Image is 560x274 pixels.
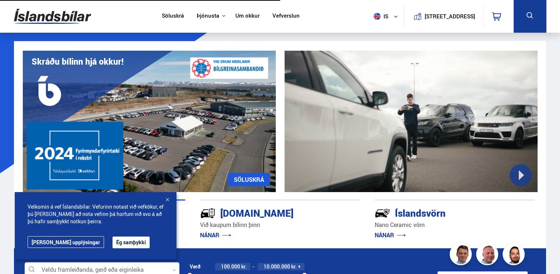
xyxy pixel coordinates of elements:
[200,231,231,239] a: NÁNAR
[291,264,297,270] span: kr.
[32,57,124,66] h1: Skráðu bílinn hjá okkur!
[374,13,381,20] img: svg+xml;base64,PHN2ZyB4bWxucz0iaHR0cDovL3d3dy53My5vcmcvMjAwMC9zdmciIHdpZHRoPSI1MTIiIGhlaWdodD0iNT...
[14,4,91,28] img: G0Ugv5HjCgRt.svg
[221,263,240,270] span: 100.000
[375,221,535,229] p: Nano Ceramic vörn
[235,12,260,20] a: Um okkur
[477,244,499,266] img: siFngHWaQ9KaOqBr.png
[241,264,247,270] span: kr.
[375,206,509,219] div: Íslandsvörn
[371,13,389,20] span: is
[113,237,150,248] button: Ég samþykki
[371,6,404,27] button: is
[272,12,300,20] a: Vefverslun
[23,51,276,192] img: eKx6w-_Home_640_.png
[162,12,184,20] a: Söluskrá
[28,203,164,225] span: Velkomin á vef Íslandsbílar. Vefurinn notast við vefkökur, ef þú [PERSON_NAME] að nota vefinn þá ...
[408,6,479,27] a: [STREET_ADDRESS]
[228,173,270,186] a: SÖLUSKRÁ
[200,205,215,221] img: tr5P-W3DuiFaO7aO.svg
[28,236,104,248] a: [PERSON_NAME] upplýsingar
[200,221,360,229] p: Við kaupum bílinn þinn
[264,263,290,270] span: 10.000.000
[428,13,472,19] button: [STREET_ADDRESS]
[298,264,301,270] span: +
[451,244,473,266] img: FbJEzSuNWCJXmdc-.webp
[504,244,526,266] img: nhp88E3Fdnt1Opn2.png
[200,206,334,219] div: [DOMAIN_NAME]
[375,205,390,221] img: -Svtn6bYgwAsiwNX.svg
[375,231,406,239] a: NÁNAR
[197,12,219,19] button: Þjónusta
[190,264,200,270] div: Verð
